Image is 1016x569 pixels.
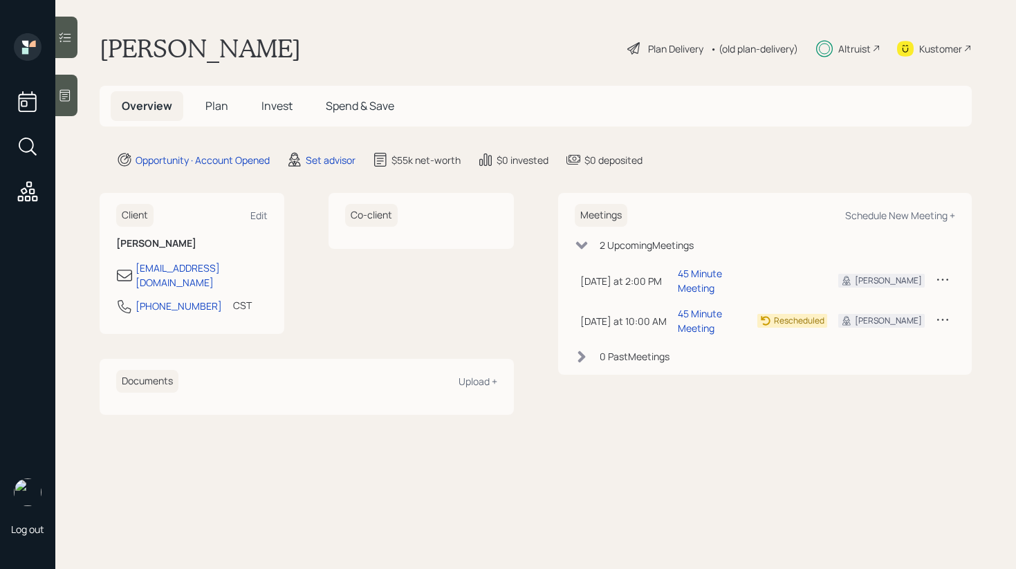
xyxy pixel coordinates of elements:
h1: [PERSON_NAME] [100,33,301,64]
h6: [PERSON_NAME] [116,238,268,250]
span: Spend & Save [326,98,394,113]
div: Opportunity · Account Opened [136,153,270,167]
div: $0 invested [497,153,548,167]
span: Overview [122,98,172,113]
div: [PERSON_NAME] [855,274,922,287]
div: Log out [11,523,44,536]
div: 45 Minute Meeting [678,306,747,335]
img: retirable_logo.png [14,478,41,506]
h6: Client [116,204,154,227]
div: Kustomer [919,41,962,56]
span: Plan [205,98,228,113]
div: [PHONE_NUMBER] [136,299,222,313]
div: [DATE] at 2:00 PM [580,274,667,288]
div: CST [233,298,252,313]
h6: Meetings [575,204,627,227]
div: [PERSON_NAME] [855,315,922,327]
div: Set advisor [306,153,355,167]
div: Plan Delivery [648,41,703,56]
div: 45 Minute Meeting [678,266,747,295]
div: • (old plan-delivery) [710,41,798,56]
div: Schedule New Meeting + [845,209,955,222]
div: Rescheduled [774,315,824,327]
div: Edit [250,209,268,222]
h6: Documents [116,370,178,393]
div: $0 deposited [584,153,643,167]
div: Altruist [838,41,871,56]
div: [DATE] at 10:00 AM [580,314,667,328]
div: 0 Past Meeting s [600,349,669,364]
span: Invest [261,98,293,113]
div: Upload + [459,375,497,388]
h6: Co-client [345,204,398,227]
div: 2 Upcoming Meeting s [600,238,694,252]
div: $55k net-worth [391,153,461,167]
div: [EMAIL_ADDRESS][DOMAIN_NAME] [136,261,268,290]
